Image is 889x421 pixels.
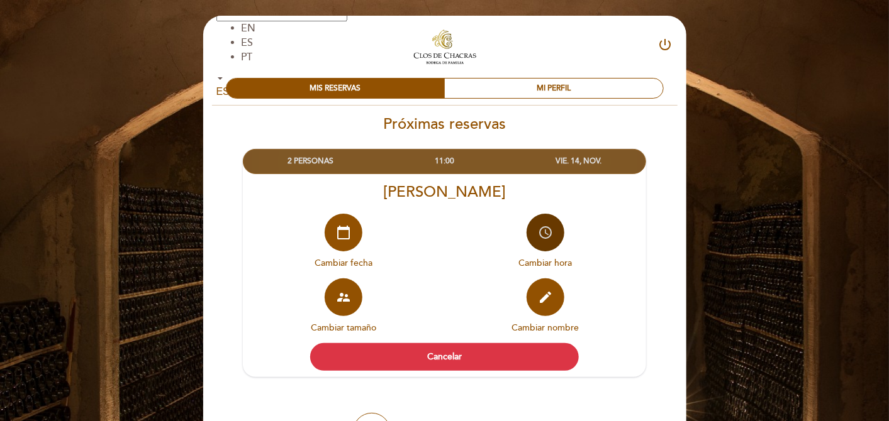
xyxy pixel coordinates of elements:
[310,343,579,371] button: Cancelar
[538,225,553,240] i: access_time
[336,225,351,240] i: calendar_today
[242,51,253,63] span: PT
[527,214,564,251] button: access_time
[226,79,445,98] div: MIS RESERVAS
[658,37,673,52] i: power_settings_new
[445,79,663,98] div: MI PERFIL
[242,22,256,35] span: EN
[336,290,351,305] i: supervisor_account
[658,37,673,57] button: power_settings_new
[512,150,646,173] div: VIE. 14, NOV.
[512,322,579,333] span: Cambiar nombre
[377,150,512,173] div: 11:00
[203,115,687,133] h2: Próximas reservas
[243,150,377,173] div: 2 PERSONAS
[527,278,564,316] button: edit
[243,183,647,201] div: [PERSON_NAME]
[325,278,362,316] button: supervisor_account
[538,290,553,305] i: edit
[242,36,254,49] span: ES
[518,258,572,268] span: Cambiar hora
[325,214,362,251] button: calendar_today
[366,30,523,64] a: Clos Turismo
[315,258,372,268] span: Cambiar fecha
[311,322,376,333] span: Cambiar tamaño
